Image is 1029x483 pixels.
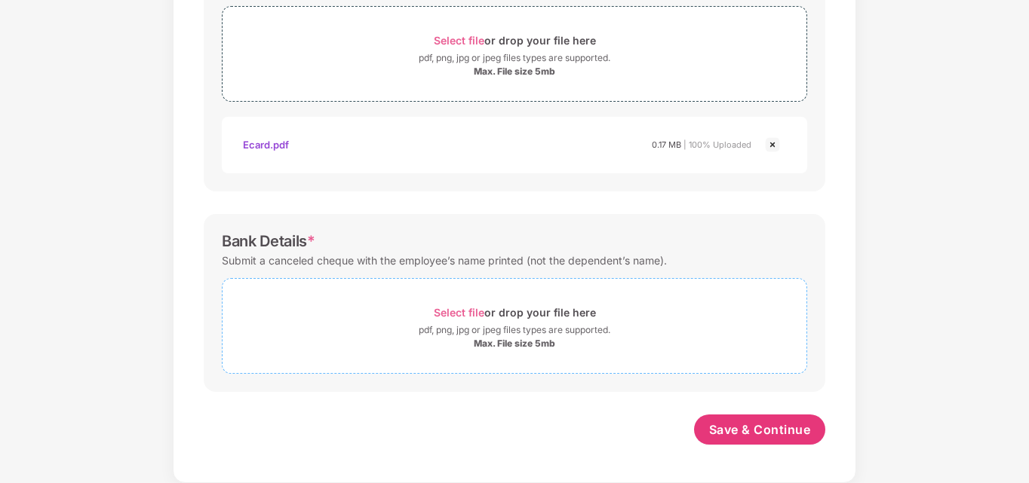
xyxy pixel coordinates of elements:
[434,302,596,323] div: or drop your file here
[223,18,806,90] span: Select fileor drop your file herepdf, png, jpg or jpeg files types are supported.Max. File size 5mb
[709,421,811,438] span: Save & Continue
[243,132,289,157] div: Ecard.pdf
[434,30,596,50] div: or drop your file here
[474,66,555,78] div: Max. File size 5mb
[223,290,806,362] span: Select fileor drop your file herepdf, png, jpg or jpeg files types are supported.Max. File size 5mb
[419,323,610,338] div: pdf, png, jpg or jpeg files types are supported.
[419,50,610,66] div: pdf, png, jpg or jpeg files types are supported.
[683,139,751,150] span: | 100% Uploaded
[222,250,667,271] div: Submit a canceled cheque with the employee’s name printed (not the dependent’s name).
[694,414,826,445] button: Save & Continue
[222,232,315,250] div: Bank Details
[434,34,484,47] span: Select file
[652,139,681,150] span: 0.17 MB
[474,338,555,350] div: Max. File size 5mb
[763,136,782,154] img: svg+xml;base64,PHN2ZyBpZD0iQ3Jvc3MtMjR4MjQiIHhtbG5zPSJodHRwOi8vd3d3LnczLm9yZy8yMDAwL3N2ZyIgd2lkdG...
[434,306,484,319] span: Select file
